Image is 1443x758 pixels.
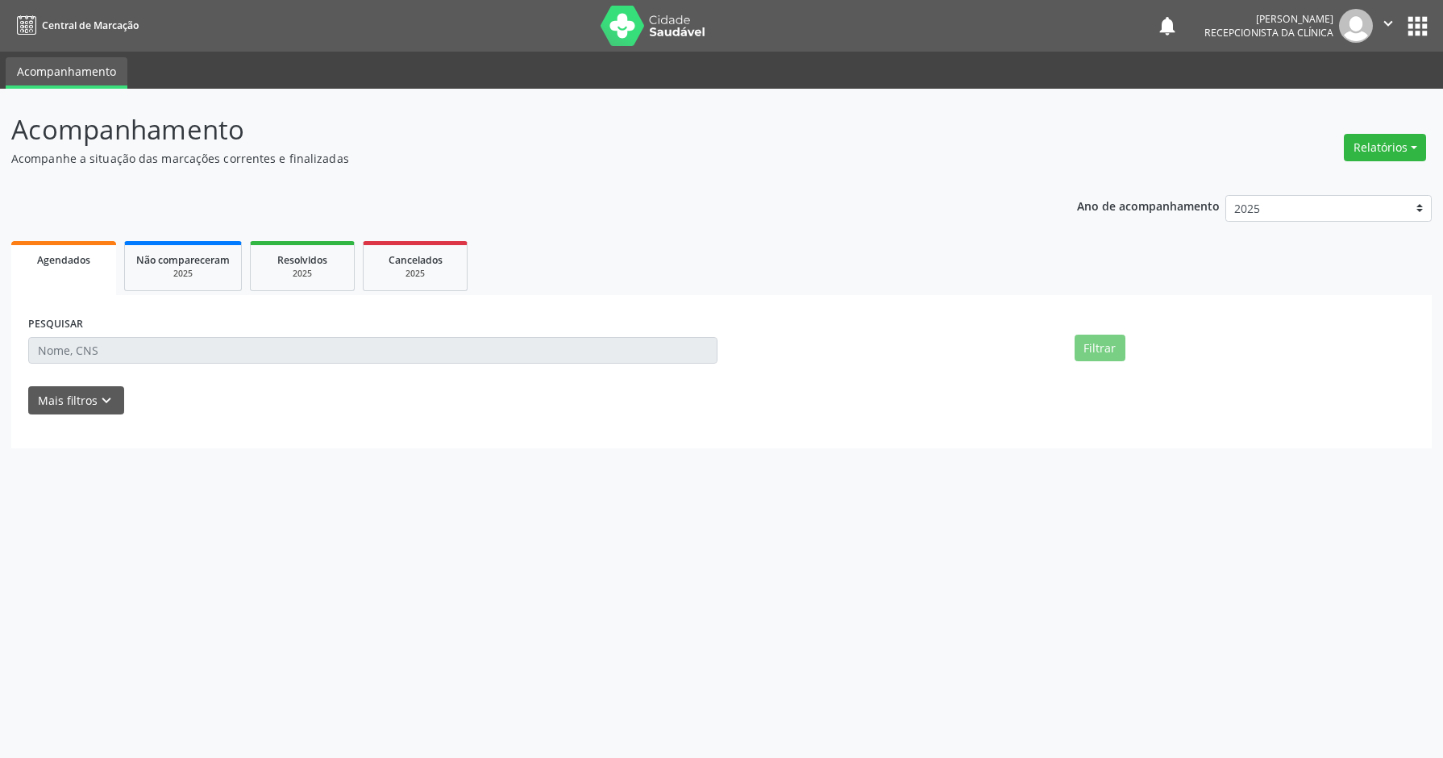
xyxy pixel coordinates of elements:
p: Ano de acompanhamento [1077,195,1220,215]
span: Central de Marcação [42,19,139,32]
i: keyboard_arrow_down [98,392,115,410]
button: apps [1403,12,1432,40]
span: Cancelados [389,253,443,267]
i:  [1379,15,1397,32]
span: Não compareceram [136,253,230,267]
button:  [1373,9,1403,43]
div: 2025 [136,268,230,280]
a: Central de Marcação [11,12,139,39]
input: Nome, CNS [28,337,717,364]
a: Acompanhamento [6,57,127,89]
span: Resolvidos [277,253,327,267]
label: PESQUISAR [28,312,83,337]
button: Relatórios [1344,134,1426,161]
p: Acompanhe a situação das marcações correntes e finalizadas [11,150,1005,167]
div: 2025 [262,268,343,280]
div: 2025 [375,268,455,280]
p: Acompanhamento [11,110,1005,150]
button: Mais filtroskeyboard_arrow_down [28,386,124,414]
span: Recepcionista da clínica [1204,26,1333,40]
button: Filtrar [1075,335,1125,362]
img: img [1339,9,1373,43]
button: notifications [1156,15,1179,37]
span: Agendados [37,253,90,267]
div: [PERSON_NAME] [1204,12,1333,26]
